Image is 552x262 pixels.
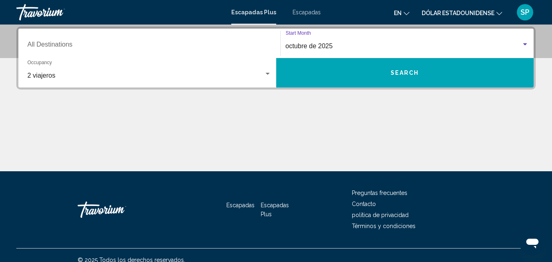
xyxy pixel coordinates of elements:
span: 2 viajeros [27,72,55,79]
a: Escapadas [226,202,255,208]
button: Menú de usuario [514,4,536,21]
a: Travorium [78,197,159,222]
a: Escapadas [293,9,321,16]
font: Dólar estadounidense [422,10,494,16]
a: política de privacidad [352,212,409,218]
a: Escapadas Plus [231,9,276,16]
a: Travorium [16,4,223,20]
a: Escapadas Plus [261,202,289,217]
a: Preguntas frecuentes [352,190,407,196]
button: Search [276,58,534,87]
font: SP [521,8,530,16]
a: Términos y condiciones [352,223,416,229]
iframe: Botón para iniciar la ventana de mensajería [519,229,545,255]
div: Widget de búsqueda [18,29,534,87]
button: Cambiar moneda [422,7,502,19]
font: en [394,10,402,16]
a: Contacto [352,201,376,207]
span: Search [391,70,419,76]
button: Cambiar idioma [394,7,409,19]
span: octubre de 2025 [286,43,333,49]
